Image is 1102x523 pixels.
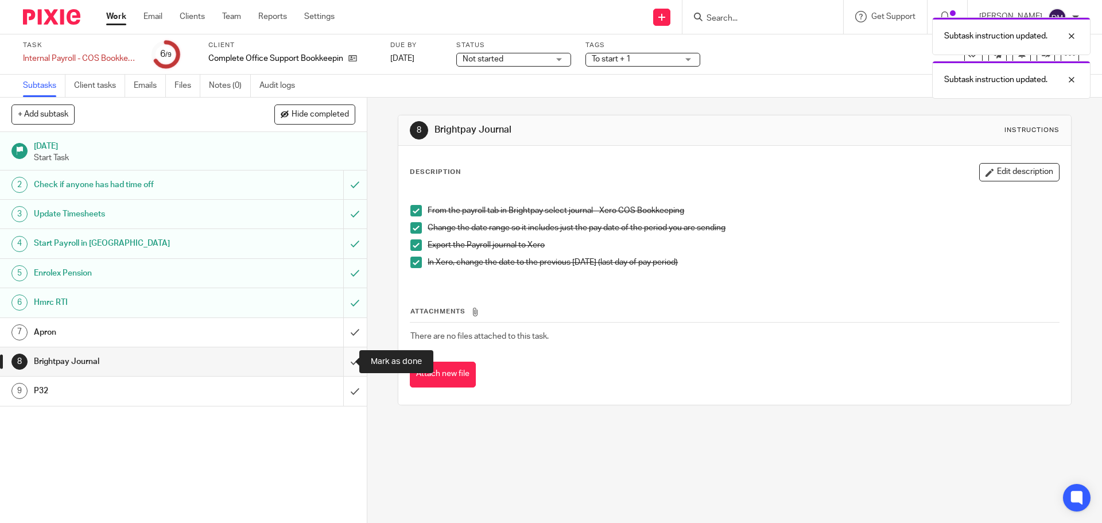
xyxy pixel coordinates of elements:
small: /9 [165,52,172,58]
label: Client [208,41,376,50]
p: Subtask instruction updated. [944,30,1047,42]
h1: Brightpay Journal [34,353,232,370]
div: 6 [11,295,28,311]
h1: Enrolex Pension [34,265,232,282]
a: Emails [134,75,166,97]
h1: Start Payroll in [GEOGRAPHIC_DATA] [34,235,232,252]
a: Settings [304,11,335,22]
a: Team [222,11,241,22]
button: + Add subtask [11,104,75,124]
a: Files [174,75,200,97]
h1: Check if anyone has had time off [34,176,232,193]
img: Pixie [23,9,80,25]
label: Due by [390,41,442,50]
span: There are no files attached to this task. [410,332,549,340]
p: Start Task [34,152,355,164]
p: Complete Office Support Bookkeeping Ltd [208,53,343,64]
label: Status [456,41,571,50]
a: Clients [180,11,205,22]
button: Attach new file [410,362,476,388]
p: From the payroll tab in Brightpay select journal - Xero COS Bookkeeping [428,205,1058,216]
label: Task [23,41,138,50]
h1: Apron [34,324,232,341]
a: Email [143,11,162,22]
h1: Brightpay Journal [434,124,759,136]
p: Export the Payroll journal to Xero [428,239,1058,251]
div: 4 [11,236,28,252]
p: Description [410,168,461,177]
p: Change the date range so it includes just the pay date of the period you are sending [428,222,1058,234]
span: Attachments [410,308,465,315]
a: Reports [258,11,287,22]
span: [DATE] [390,55,414,63]
div: 8 [11,354,28,370]
div: 5 [11,265,28,281]
span: Not started [463,55,503,63]
p: In Xero, change the date to the previous [DATE] (last day of pay period) [428,257,1058,268]
div: 6 [160,48,172,61]
div: Internal Payroll - COS Bookkeeping [23,53,138,64]
a: Work [106,11,126,22]
button: Hide completed [274,104,355,124]
div: 8 [410,121,428,140]
a: Subtasks [23,75,65,97]
button: Edit description [979,163,1060,181]
span: Hide completed [292,110,349,119]
a: Client tasks [74,75,125,97]
img: svg%3E [1048,8,1066,26]
h1: Hmrc RTI [34,294,232,311]
h1: Update Timesheets [34,206,232,223]
div: Instructions [1004,126,1060,135]
div: 3 [11,206,28,222]
a: Audit logs [259,75,304,97]
div: 2 [11,177,28,193]
h1: P32 [34,382,232,400]
div: 7 [11,324,28,340]
h1: [DATE] [34,138,355,152]
p: Subtask instruction updated. [944,74,1047,86]
a: Notes (0) [209,75,251,97]
div: 9 [11,383,28,399]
